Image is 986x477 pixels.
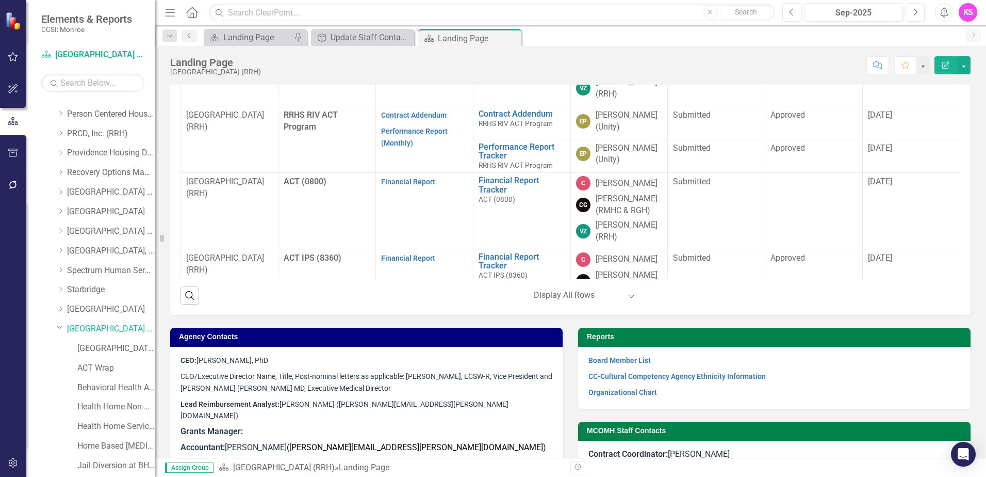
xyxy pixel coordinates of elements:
[41,49,144,61] a: [GEOGRAPHIC_DATA] (RRH)
[206,31,291,44] a: Landing Page
[765,249,863,325] td: Double-Click to Edit
[284,177,326,186] span: ACT (0800)
[381,254,435,262] a: Financial Report
[596,109,663,133] div: [PERSON_NAME] (Unity)
[67,147,155,159] a: Providence Housing Development Corporation
[314,31,412,44] a: Update Staff Contacts and Website Link on Agency Landing Page
[77,382,155,394] a: Behavioral Health Access and Crisis Center (BHACC)
[596,253,658,265] div: [PERSON_NAME]
[576,176,590,190] div: C
[668,249,765,325] td: Double-Click to Edit
[289,442,543,452] a: [PERSON_NAME][EMAIL_ADDRESS][PERSON_NAME][DOMAIN_NAME]
[863,249,960,325] td: Double-Click to Edit
[570,249,668,325] td: Double-Click to Edit
[570,106,668,139] td: Double-Click to Edit
[587,427,965,435] h3: MCOMH Staff Contacts
[180,426,243,436] strong: Grants Manager:
[331,31,412,44] div: Update Staff Contacts and Website Link on Agency Landing Page
[735,8,757,16] span: Search
[181,173,278,249] td: Double-Click to Edit
[868,253,892,263] span: [DATE]
[339,463,389,472] div: Landing Page
[375,249,473,325] td: Double-Click to Edit
[181,106,278,172] td: Double-Click to Edit
[180,400,280,408] strong: Lead Reimbursement Analyst:
[668,106,765,139] td: Double-Click to Edit
[41,74,144,92] input: Search Below...
[673,177,711,186] span: Submitted
[67,265,155,277] a: Spectrum Human Services, Inc.
[41,25,132,34] small: CCSI: Monroe
[170,68,261,76] div: [GEOGRAPHIC_DATA] (RRH)
[588,449,668,459] strong: Contract Coordinator:
[479,119,553,128] span: RRHS RIV ACT Program
[479,176,565,194] a: Financial Report Tracker
[381,127,448,147] a: Performance Report (Monthly)
[770,253,805,263] span: Approved
[959,3,977,22] button: KS
[479,252,565,271] a: Financial Report Tracker
[668,139,765,173] td: Double-Click to Edit
[596,219,663,243] div: [PERSON_NAME] (RRH)
[67,284,155,296] a: Starbridge
[473,106,570,139] td: Double-Click to Edit Right Click for Context Menu
[180,440,552,456] p: [PERSON_NAME]
[186,109,273,133] p: [GEOGRAPHIC_DATA] (RRH)
[868,143,892,153] span: [DATE]
[284,110,338,132] span: RRHS RIV ACT Program
[170,57,261,68] div: Landing Page
[287,442,546,452] span: ( )
[770,143,805,153] span: Approved
[473,173,570,249] td: Double-Click to Edit Right Click for Context Menu
[804,3,903,22] button: Sep-2025
[77,401,155,413] a: Health Home Non-Medicaid Care Management
[673,110,711,120] span: Submitted
[219,462,563,474] div: »
[67,128,155,140] a: PRCD, Inc. (RRH)
[381,178,435,186] a: Financial Report
[186,252,273,276] p: [GEOGRAPHIC_DATA] (RRH)
[596,193,663,217] div: [PERSON_NAME] (RMHC & RGH)
[863,106,960,139] td: Double-Click to Edit
[576,147,590,161] div: EP
[765,173,863,249] td: Double-Click to Edit
[180,442,225,452] strong: Accountant:
[479,271,528,279] span: ACT IPS (8360)
[77,440,155,452] a: Home Based [MEDICAL_DATA]
[381,111,447,119] a: Contract Addendum
[673,253,711,263] span: Submitted
[77,460,155,472] a: Jail Diversion at BHACC
[180,400,508,420] span: [PERSON_NAME] ([PERSON_NAME][EMAIL_ADDRESS][PERSON_NAME][DOMAIN_NAME])
[438,32,519,45] div: Landing Page
[180,372,552,392] span: CEO/Executive Director Name, Title, Post-nominal letters as applicable: [PERSON_NAME], LCSW-R, Vi...
[67,206,155,218] a: [GEOGRAPHIC_DATA]
[67,245,155,257] a: [GEOGRAPHIC_DATA], Inc.
[180,356,196,364] strong: CEO:
[209,4,775,22] input: Search ClearPoint...
[473,139,570,173] td: Double-Click to Edit Right Click for Context Menu
[67,226,155,237] a: [GEOGRAPHIC_DATA] (RRH)
[479,142,565,161] a: Performance Report Tracker
[165,463,213,473] span: Assign Group
[181,249,278,325] td: Double-Click to Edit
[179,333,557,341] h3: Agency Contacts
[479,195,515,203] span: ACT (0800)
[765,106,863,139] td: Double-Click to Edit
[375,173,473,249] td: Double-Click to Edit
[868,110,892,120] span: [DATE]
[223,31,291,44] div: Landing Page
[479,161,553,169] span: RRHS RIV ACT Program
[720,5,772,20] button: Search
[588,388,657,396] a: Organizational Chart
[570,139,668,173] td: Double-Click to Edit
[180,356,268,364] span: [PERSON_NAME], PhD
[587,333,965,341] h3: Reports
[77,343,155,355] a: [GEOGRAPHIC_DATA] (RRH) (MCOMH Internal)
[588,449,730,459] span: [PERSON_NAME]
[473,249,570,325] td: Double-Click to Edit Right Click for Context Menu
[596,142,663,166] div: [PERSON_NAME] (Unity)
[588,372,766,380] a: CC-Cultural Competency Agency Ethnicity Information
[770,110,805,120] span: Approved
[67,167,155,179] a: Recovery Options Made Easy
